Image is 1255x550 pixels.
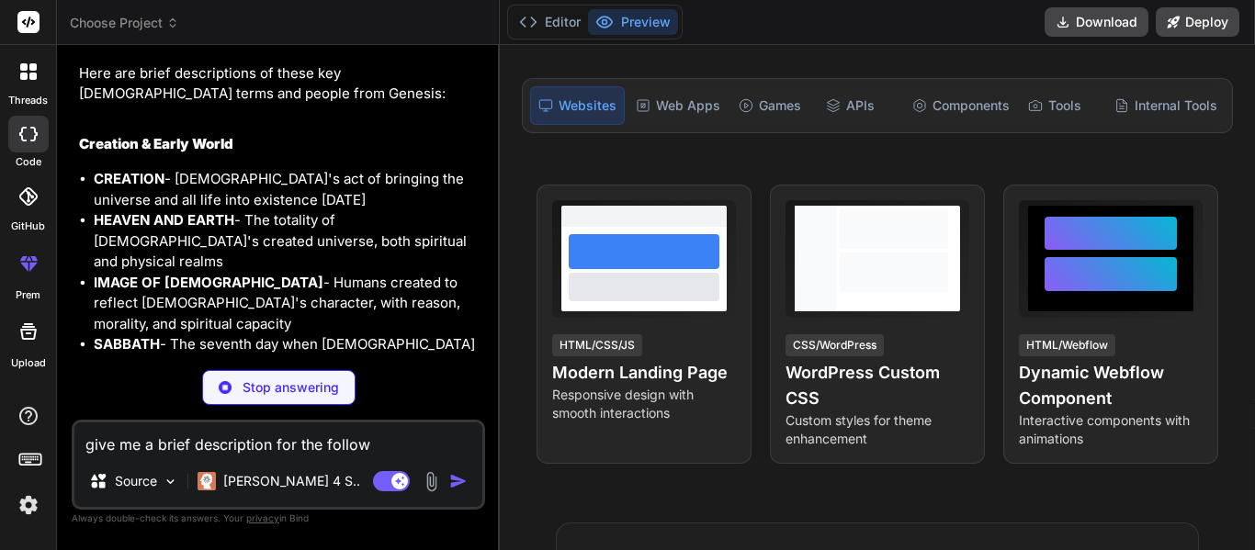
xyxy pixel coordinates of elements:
label: GitHub [11,219,45,234]
div: APIs [819,86,901,125]
strong: CREATION [94,170,164,187]
div: Internal Tools [1107,86,1225,125]
label: prem [16,287,40,303]
label: Upload [11,355,46,371]
div: Games [731,86,814,125]
div: CSS/WordPress [786,334,884,356]
span: privacy [246,512,279,523]
h4: Dynamic Webflow Component [1019,360,1203,411]
img: attachment [421,471,442,492]
button: Download [1045,7,1148,37]
img: Pick Models [163,474,178,489]
strong: Creation & Early World [79,135,233,152]
img: icon [449,472,468,490]
label: threads [8,93,48,108]
img: Claude 4 Sonnet [198,472,216,490]
strong: SABBATH [94,335,160,353]
label: code [16,154,41,170]
button: Editor [512,9,588,35]
strong: HEAVEN AND EARTH [94,211,234,229]
div: Web Apps [628,86,728,125]
p: Source [115,472,157,490]
h4: Modern Landing Page [552,360,736,386]
div: Components [905,86,1017,125]
button: Deploy [1156,7,1239,37]
div: Tools [1021,86,1103,125]
li: - The totality of [DEMOGRAPHIC_DATA]'s created universe, both spiritual and physical realms [94,210,481,273]
h4: WordPress Custom CSS [786,360,969,411]
p: Here are brief descriptions of these key [DEMOGRAPHIC_DATA] terms and people from Genesis: [79,63,481,105]
span: Choose Project [70,14,179,32]
p: Always double-check its answers. Your in Bind [72,510,485,527]
strong: IMAGE OF [DEMOGRAPHIC_DATA] [94,274,323,291]
div: HTML/CSS/JS [552,334,642,356]
li: - [DEMOGRAPHIC_DATA]'s act of bringing the universe and all life into existence [DATE] [94,169,481,210]
p: [PERSON_NAME] 4 S.. [223,472,360,490]
button: Preview [588,9,678,35]
li: - The seventh day when [DEMOGRAPHIC_DATA] rested, establishing a pattern of work and rest [94,334,481,376]
li: - Humans created to reflect [DEMOGRAPHIC_DATA]'s character, with reason, morality, and spiritual ... [94,273,481,335]
p: Interactive components with animations [1019,411,1203,448]
img: settings [13,489,44,521]
p: Custom styles for theme enhancement [786,411,969,448]
p: Stop answering [243,378,339,397]
div: Websites [530,86,625,125]
div: HTML/Webflow [1019,334,1115,356]
p: Responsive design with smooth interactions [552,386,736,422]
